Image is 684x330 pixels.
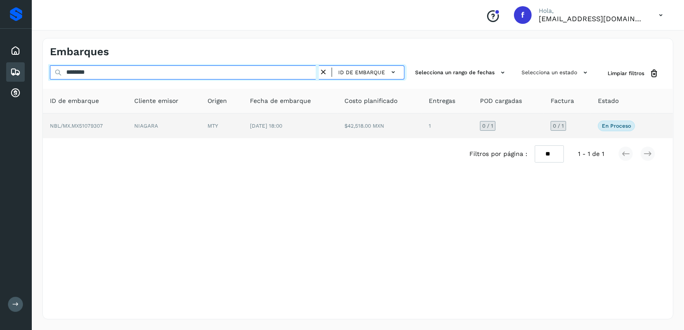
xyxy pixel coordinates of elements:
[539,15,645,23] p: facturacion@expresssanjavier.com
[539,7,645,15] p: Hola,
[578,149,604,159] span: 1 - 1 de 1
[518,65,593,80] button: Selecciona un estado
[608,69,644,77] span: Limpiar filtros
[482,123,493,129] span: 0 / 1
[601,65,666,82] button: Limpiar filtros
[337,114,422,138] td: $42,518.00 MXN
[412,65,511,80] button: Selecciona un rango de fechas
[50,96,99,106] span: ID de embarque
[50,46,109,58] h4: Embarques
[134,96,178,106] span: Cliente emisor
[250,123,282,129] span: [DATE] 18:00
[338,68,385,76] span: ID de embarque
[250,96,311,106] span: Fecha de embarque
[200,114,243,138] td: MTY
[6,83,25,103] div: Cuentas por cobrar
[602,123,631,129] p: En proceso
[6,62,25,82] div: Embarques
[336,66,401,79] button: ID de embarque
[208,96,227,106] span: Origen
[551,96,574,106] span: Factura
[598,96,619,106] span: Estado
[422,114,473,138] td: 1
[470,149,528,159] span: Filtros por página :
[127,114,200,138] td: NIAGARA
[480,96,522,106] span: POD cargadas
[6,41,25,61] div: Inicio
[429,96,455,106] span: Entregas
[344,96,397,106] span: Costo planificado
[553,123,564,129] span: 0 / 1
[50,123,103,129] span: NBL/MX.MX51079307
